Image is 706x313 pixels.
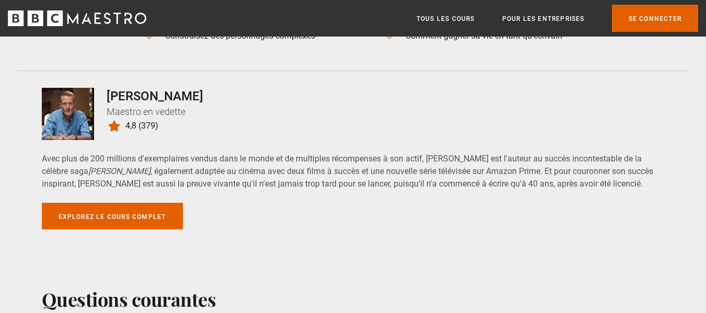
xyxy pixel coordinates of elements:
font: 4,8 (379) [125,121,158,131]
svg: BBC Maestro [8,10,146,26]
a: Explorez le cours complet [42,203,183,229]
a: Tous les cours [416,14,475,24]
nav: Primaire [416,5,698,31]
font: , également adaptée au cinéma avec deux films à succès et une nouvelle série télévisée sur Amazon... [42,166,653,189]
font: [PERSON_NAME] [88,166,151,176]
font: Questions courantes [42,286,216,311]
font: [PERSON_NAME] [107,89,203,103]
a: 4,8 (379) [107,119,203,133]
a: Pour les entreprises [502,14,585,24]
font: Pour les entreprises [502,15,585,22]
font: Maestro en vedette [107,106,186,117]
font: Explorez le cours complet [59,213,166,220]
font: Se connecter [629,15,681,22]
font: Avec plus de 200 millions d'exemplaires vendus dans le monde et de multiples récompenses à son ac... [42,154,642,176]
a: Se connecter [612,5,698,31]
font: Tous les cours [416,15,475,22]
